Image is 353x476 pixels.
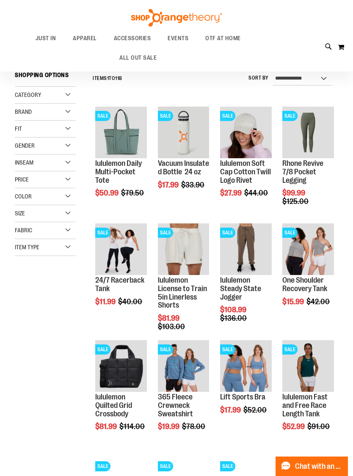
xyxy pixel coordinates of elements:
a: lululemon Daily Multi-Pocket Tote [95,159,142,184]
div: product [154,219,213,352]
span: $81.99 [95,422,118,431]
span: SALE [220,461,235,471]
div: product [278,102,338,227]
a: lululemon Daily Multi-Pocket ToteSALE [95,107,146,159]
div: product [154,102,213,210]
span: Inseam [15,159,33,166]
a: Rhone Revive 7/8 Pocket LeggingSALE [282,107,334,159]
img: 24/7 Racerback Tank [95,223,146,275]
div: product [216,219,276,344]
span: SALE [158,228,173,238]
img: Rhone Revive 7/8 Pocket Legging [282,107,334,158]
h2: Items to [93,72,122,85]
span: $52.99 [282,422,306,431]
a: lululemon Quilted Grid CrossbodySALE [95,340,146,393]
span: SALE [220,344,235,355]
span: SALE [282,228,298,238]
span: $40.00 [118,297,143,306]
span: Brand [15,108,32,115]
img: Main of 2024 Covention Lift Sports Bra [220,340,271,391]
span: SALE [158,111,173,121]
a: lululemon Quilted Grid Crossbody [95,393,132,418]
a: Lift Sports Bra [220,393,265,401]
span: JUST IN [36,29,56,48]
a: 365 Fleece Crewneck Sweatshirt [158,393,193,418]
a: Rhone Revive 7/8 Pocket Legging [282,159,323,184]
div: product [91,336,151,452]
span: EVENTS [168,29,188,48]
span: $78.00 [182,422,207,431]
a: OTF lululemon Soft Cap Cotton Twill Logo Rivet KhakiSALE [220,107,271,159]
span: $52.00 [243,406,268,414]
span: APPAREL [73,29,97,48]
a: Main view of One Shoulder Recovery TankSALE [282,223,334,276]
div: product [278,336,338,452]
strong: Shopping Options [15,68,76,87]
span: $103.00 [158,322,186,331]
span: SALE [282,344,298,355]
a: One Shoulder Recovery Tank [282,276,327,293]
span: $44.00 [244,189,269,197]
img: lululemon Steady State Jogger [220,223,271,275]
span: $42.00 [306,297,331,306]
img: Vacuum Insulated Bottle 24 oz [158,107,209,158]
span: Fit [15,125,22,132]
img: 365 Fleece Crewneck Sweatshirt [158,340,209,391]
span: Color [15,193,32,200]
span: $81.99 [158,314,181,322]
span: Fabric [15,227,32,234]
span: Gender [15,142,35,149]
span: SALE [220,111,235,121]
span: Size [15,210,25,217]
span: 118 [115,75,122,81]
div: product [154,336,213,452]
span: $125.00 [282,197,310,206]
a: lululemon License to Train 5in Linerless ShortsSALE [158,223,209,276]
span: $79.50 [121,189,145,197]
label: Sort By [248,74,269,82]
span: Item Type [15,244,39,250]
a: 365 Fleece Crewneck SweatshirtSALE [158,340,209,393]
div: product [278,219,338,327]
span: SALE [95,111,110,121]
span: Chat with an Expert [295,462,343,470]
span: $99.99 [282,189,306,197]
div: product [216,336,276,435]
span: $15.99 [282,297,305,306]
span: $136.00 [220,314,248,322]
span: Price [15,176,29,183]
img: Main view of One Shoulder Recovery Tank [282,223,334,275]
span: OTF AT HOME [205,29,241,48]
span: SALE [158,461,173,471]
span: $50.99 [95,189,120,197]
span: ACCESSORIES [114,29,151,48]
span: $91.00 [307,422,331,431]
a: Vacuum Insulated Bottle 24 ozSALE [158,107,209,159]
span: $17.99 [220,406,242,414]
span: SALE [158,344,173,355]
img: Main view of 2024 August lululemon Fast and Free Race Length Tank [282,340,334,391]
span: $114.00 [119,422,146,431]
a: lululemon Fast and Free Race Length Tank [282,393,328,418]
img: lululemon Quilted Grid Crossbody [95,340,146,391]
img: Shop Orangetheory [130,9,223,27]
a: lululemon Soft Cap Cotton Twill Logo Rivet [220,159,271,184]
span: $33.90 [181,181,206,189]
span: SALE [220,228,235,238]
img: OTF lululemon Soft Cap Cotton Twill Logo Rivet Khaki [220,107,271,158]
img: lululemon License to Train 5in Linerless Shorts [158,223,209,275]
button: Chat with an Expert [276,457,348,476]
span: 1 [107,75,109,81]
div: product [91,219,151,327]
a: Vacuum Insulated Bottle 24 oz [158,159,209,176]
span: $108.99 [220,305,248,314]
a: 24/7 Racerback Tank [95,276,144,293]
span: $19.99 [158,422,181,431]
span: SALE [282,111,298,121]
a: Main view of 2024 August lululemon Fast and Free Race Length TankSALE [282,340,334,393]
a: lululemon Steady State Jogger [220,276,261,301]
a: lululemon Steady State JoggerSALE [220,223,271,276]
div: product [216,102,276,219]
span: $11.99 [95,297,117,306]
span: SALE [95,344,110,355]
